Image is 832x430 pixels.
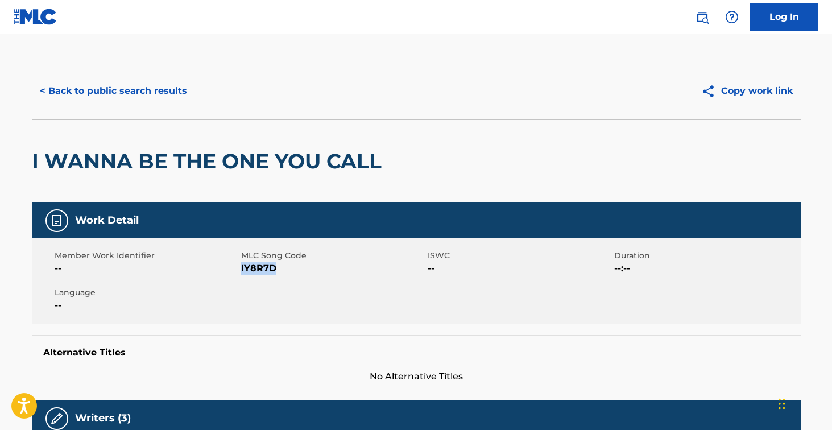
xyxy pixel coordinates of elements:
[775,375,832,430] iframe: Chat Widget
[55,299,238,312] span: --
[43,347,789,358] h5: Alternative Titles
[725,10,739,24] img: help
[693,77,801,105] button: Copy work link
[721,6,743,28] div: Help
[241,250,425,262] span: MLC Song Code
[75,214,139,227] h5: Work Detail
[428,262,611,275] span: --
[55,262,238,275] span: --
[32,148,387,174] h2: I WANNA BE THE ONE YOU CALL
[696,10,709,24] img: search
[614,250,798,262] span: Duration
[701,84,721,98] img: Copy work link
[32,77,195,105] button: < Back to public search results
[691,6,714,28] a: Public Search
[32,370,801,383] span: No Alternative Titles
[241,262,425,275] span: IY8R7D
[50,412,64,425] img: Writers
[55,250,238,262] span: Member Work Identifier
[14,9,57,25] img: MLC Logo
[428,250,611,262] span: ISWC
[614,262,798,275] span: --:--
[779,387,785,421] div: Drag
[50,214,64,228] img: Work Detail
[55,287,238,299] span: Language
[750,3,818,31] a: Log In
[75,412,131,425] h5: Writers (3)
